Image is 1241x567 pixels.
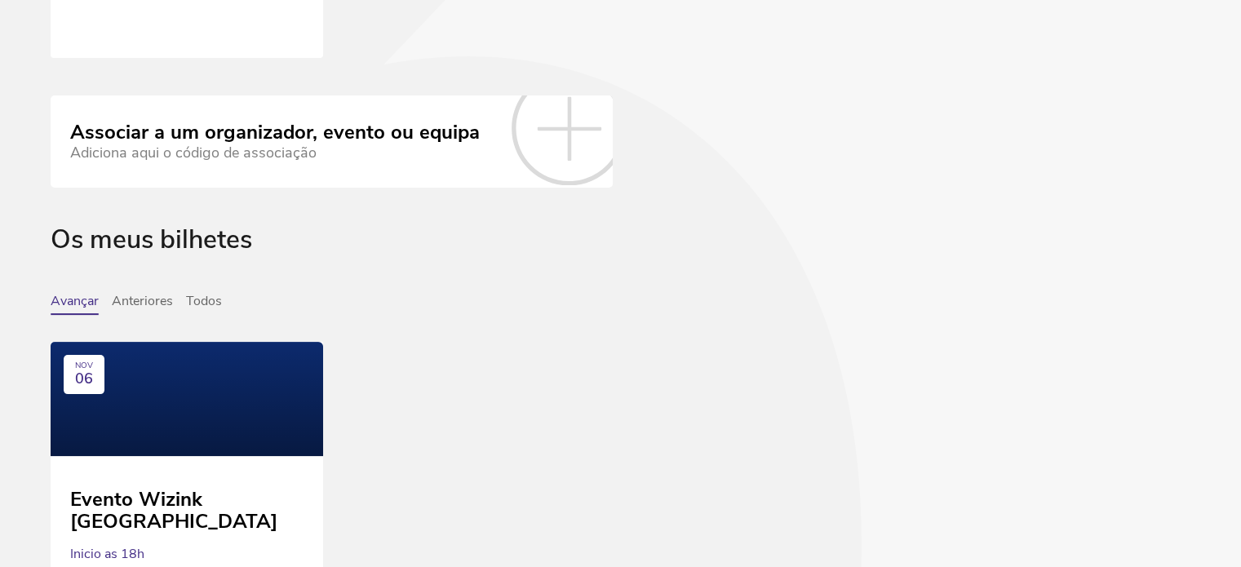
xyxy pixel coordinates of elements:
[70,144,480,162] div: Adiciona aqui o código de associação
[186,294,222,315] button: Todos
[75,361,93,371] div: NOV
[70,122,480,144] div: Associar a um organizador, evento ou equipa
[112,294,173,315] button: Anteriores
[75,370,93,388] span: 06
[51,294,99,315] button: Avançar
[70,476,304,534] div: Evento Wizink [GEOGRAPHIC_DATA]
[51,225,1190,295] div: Os meus bilhetes
[51,95,613,187] a: Associar a um organizador, evento ou equipa Adiciona aqui o código de associação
